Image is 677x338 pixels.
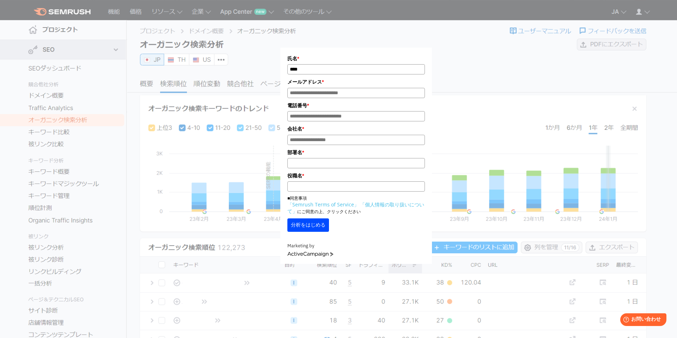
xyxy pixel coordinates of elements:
[287,218,329,232] button: 分析をはじめる
[287,102,425,109] label: 電話番号
[287,125,425,133] label: 会社名
[287,242,425,250] div: Marketing by
[287,172,425,180] label: 役職名
[614,310,669,330] iframe: Help widget launcher
[287,201,424,215] a: 「個人情報の取り扱いについて」
[287,201,359,208] a: 「Semrush Terms of Service」
[287,55,425,62] label: 氏名
[287,195,425,215] p: ■同意事項 にご同意の上、クリックください
[287,149,425,156] label: 部署名
[287,78,425,86] label: メールアドレス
